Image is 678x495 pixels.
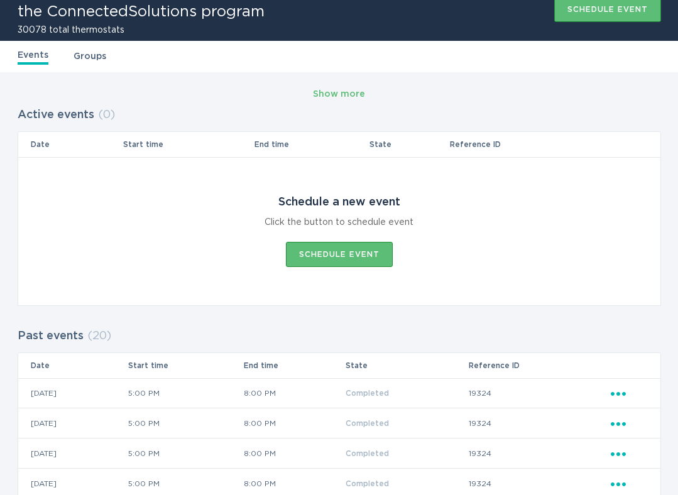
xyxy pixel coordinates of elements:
[449,132,610,157] th: Reference ID
[346,389,389,397] span: Completed
[346,420,389,427] span: Completed
[18,4,265,19] h1: the ConnectedSolutions program
[18,353,128,378] th: Date
[611,416,648,430] div: Popover menu
[313,85,365,104] button: Show more
[18,353,660,378] tr: Table Headers
[313,87,365,101] div: Show more
[18,408,128,438] td: [DATE]
[611,447,648,460] div: Popover menu
[123,132,253,157] th: Start time
[468,378,610,408] td: 19324
[18,438,660,469] tr: f9068900e4c6452d84a9b3692a1913ea
[18,378,128,408] td: [DATE]
[18,48,48,65] a: Events
[286,242,393,267] button: Schedule event
[18,26,265,35] h2: 30078 total thermostats
[98,109,115,121] span: ( 0 )
[128,408,243,438] td: 5:00 PM
[128,378,243,408] td: 5:00 PM
[18,325,84,347] h2: Past events
[468,353,610,378] th: Reference ID
[299,251,380,258] div: Schedule event
[468,438,610,469] td: 19324
[18,378,660,408] tr: f4eac0831f84402e8f6906998053ea91
[128,438,243,469] td: 5:00 PM
[567,6,648,13] div: Schedule event
[18,132,123,157] th: Date
[278,195,400,209] div: Schedule a new event
[254,132,369,157] th: End time
[345,353,468,378] th: State
[18,408,660,438] tr: f865efa7f9f44d36a6fb33f2341633af
[346,450,389,457] span: Completed
[87,330,111,342] span: ( 20 )
[468,408,610,438] td: 19324
[265,215,413,229] div: Click the button to schedule event
[243,353,345,378] th: End time
[346,480,389,487] span: Completed
[18,132,660,157] tr: Table Headers
[243,408,345,438] td: 8:00 PM
[611,386,648,400] div: Popover menu
[369,132,449,157] th: State
[611,477,648,491] div: Popover menu
[18,438,128,469] td: [DATE]
[18,104,94,126] h2: Active events
[243,438,345,469] td: 8:00 PM
[243,378,345,408] td: 8:00 PM
[128,353,243,378] th: Start time
[74,50,106,63] a: Groups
